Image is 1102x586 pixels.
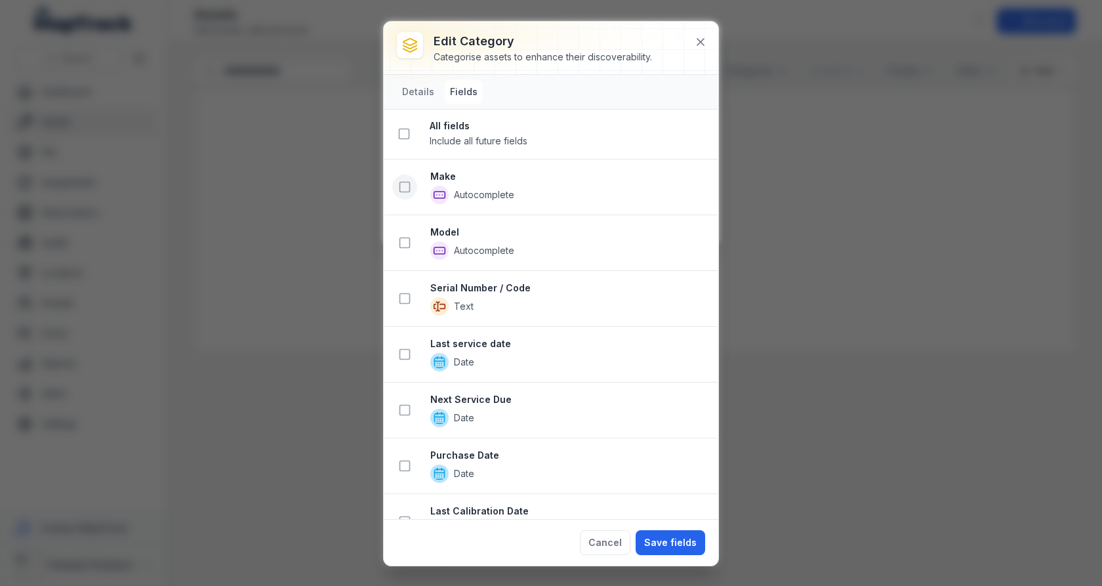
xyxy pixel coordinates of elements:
[454,411,474,425] span: Date
[454,188,514,201] span: Autocomplete
[445,80,483,104] button: Fields
[454,356,474,369] span: Date
[454,244,514,257] span: Autocomplete
[430,505,707,518] strong: Last Calibration Date
[397,80,439,104] button: Details
[434,32,652,51] h3: Edit category
[430,337,707,350] strong: Last service date
[434,51,652,64] div: Categorise assets to enhance their discoverability.
[454,467,474,480] span: Date
[580,530,630,555] button: Cancel
[430,119,708,133] strong: All fields
[430,449,707,462] strong: Purchase Date
[636,530,705,555] button: Save fields
[430,135,527,146] span: Include all future fields
[430,393,707,406] strong: Next Service Due
[454,300,474,313] span: Text
[430,226,707,239] strong: Model
[430,282,707,295] strong: Serial Number / Code
[430,170,707,183] strong: Make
